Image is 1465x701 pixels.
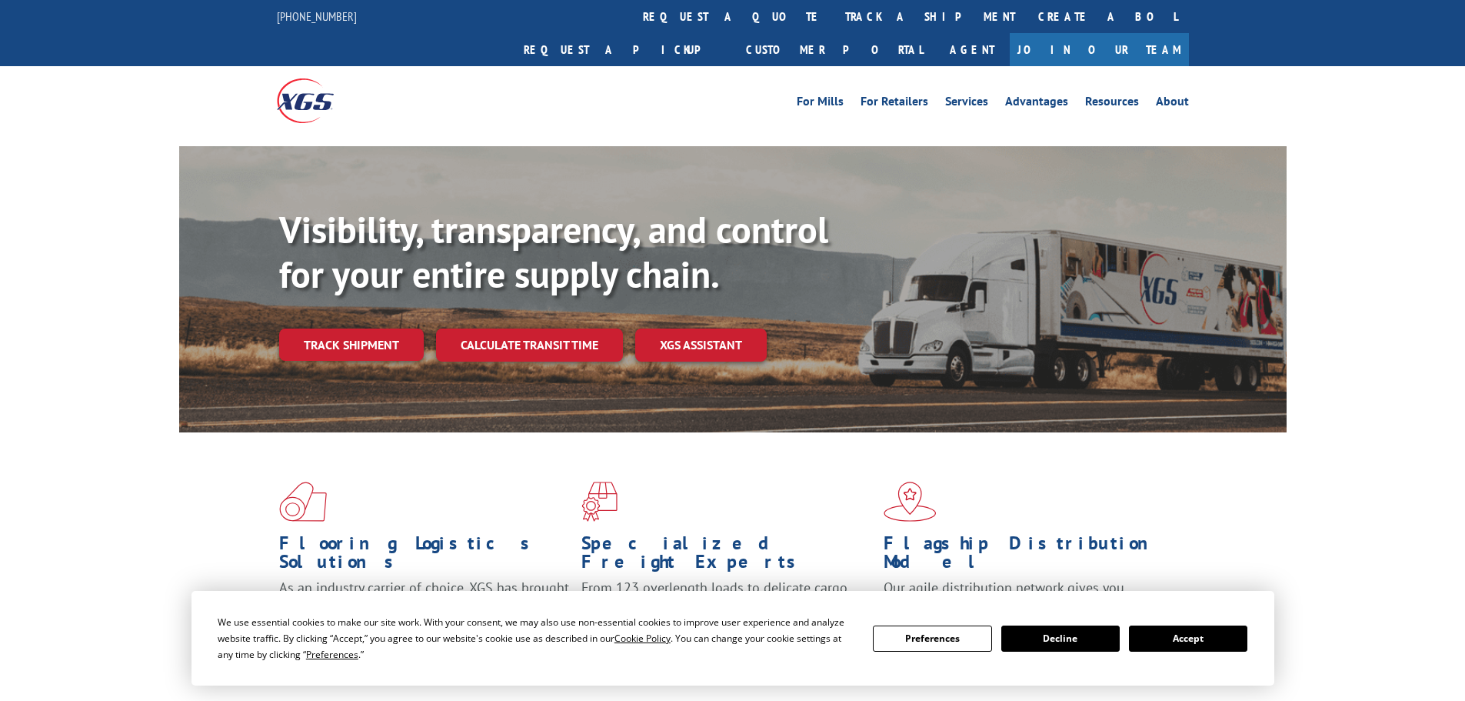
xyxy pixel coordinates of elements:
[279,329,424,361] a: Track shipment
[436,329,623,362] a: Calculate transit time
[279,579,569,633] span: As an industry carrier of choice, XGS has brought innovation and dedication to flooring logistics...
[306,648,358,661] span: Preferences
[1001,626,1120,652] button: Decline
[581,579,872,647] p: From 123 overlength loads to delicate cargo, our experienced staff knows the best way to move you...
[279,482,327,522] img: xgs-icon-total-supply-chain-intelligence-red
[934,33,1010,66] a: Agent
[1156,95,1189,112] a: About
[797,95,844,112] a: For Mills
[945,95,988,112] a: Services
[581,482,618,522] img: xgs-icon-focused-on-flooring-red
[861,95,928,112] a: For Retailers
[512,33,734,66] a: Request a pickup
[279,534,570,579] h1: Flooring Logistics Solutions
[1005,95,1068,112] a: Advantages
[191,591,1274,686] div: Cookie Consent Prompt
[1085,95,1139,112] a: Resources
[279,205,828,298] b: Visibility, transparency, and control for your entire supply chain.
[277,8,357,24] a: [PHONE_NUMBER]
[635,329,767,362] a: XGS ASSISTANT
[614,632,671,645] span: Cookie Policy
[581,534,872,579] h1: Specialized Freight Experts
[873,626,991,652] button: Preferences
[218,614,854,663] div: We use essential cookies to make our site work. With your consent, we may also use non-essential ...
[884,579,1167,615] span: Our agile distribution network gives you nationwide inventory management on demand.
[884,482,937,522] img: xgs-icon-flagship-distribution-model-red
[1129,626,1247,652] button: Accept
[1010,33,1189,66] a: Join Our Team
[884,534,1174,579] h1: Flagship Distribution Model
[734,33,934,66] a: Customer Portal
